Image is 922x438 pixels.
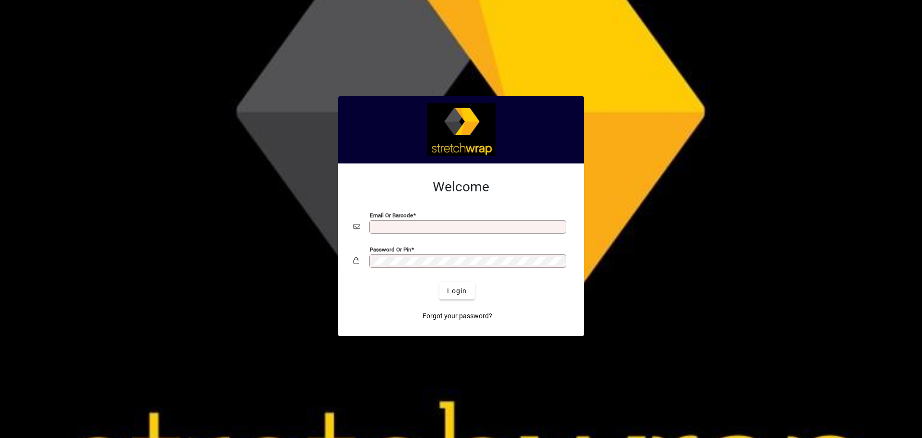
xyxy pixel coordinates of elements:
mat-label: Password or Pin [370,246,411,253]
button: Login [439,282,474,300]
span: Login [447,286,467,296]
h2: Welcome [353,179,569,195]
mat-label: Email or Barcode [370,212,413,219]
span: Forgot your password? [423,311,492,321]
a: Forgot your password? [419,307,496,325]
